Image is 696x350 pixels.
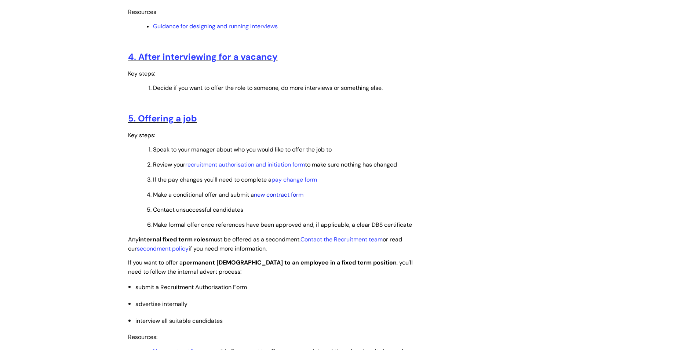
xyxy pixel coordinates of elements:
[153,161,397,168] span: Review your to make sure nothing has changed
[128,236,402,252] span: Any must be offered as a secondment. or read our if you need more information.
[254,191,303,198] a: new contract form
[135,317,223,325] span: interview all suitable candidates
[139,236,209,243] strong: internal fixed term roles
[128,113,197,124] a: 5. Offering a job
[153,146,332,153] span: Speak to your manager about who you would like to offer the job to
[128,259,413,276] span: If you want to offer a , you'll need to follow the internal advert process:
[128,333,157,341] span: Resources:
[185,161,305,168] a: recruitment authorisation and initiation form
[300,236,383,243] a: Contact the Recruitment team
[272,176,317,183] a: pay change form
[128,51,278,62] a: 4. After interviewing for a vacancy
[153,84,383,92] span: Decide if you want to offer the role to someone, do more interviews or something else.
[183,259,397,266] strong: permanent [DEMOGRAPHIC_DATA] to an employee in a fixed term position
[135,300,187,308] span: advertise internally
[153,206,243,214] span: Contact unsuccessful candidates
[153,191,303,198] span: Make a conditional offer and submit a
[128,8,156,16] span: Resources
[153,221,412,229] span: Make formal offer once references have been approved and, if applicable, a clear DBS certificate
[137,245,189,252] a: secondment policy
[153,22,278,30] a: Guidance for designing and running interviews
[153,176,317,183] span: If the pay changes you'll need to complete a
[135,283,247,291] span: submit a Recruitment Authorisation Form
[128,70,155,77] span: Key steps:
[128,131,155,139] span: Key steps:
